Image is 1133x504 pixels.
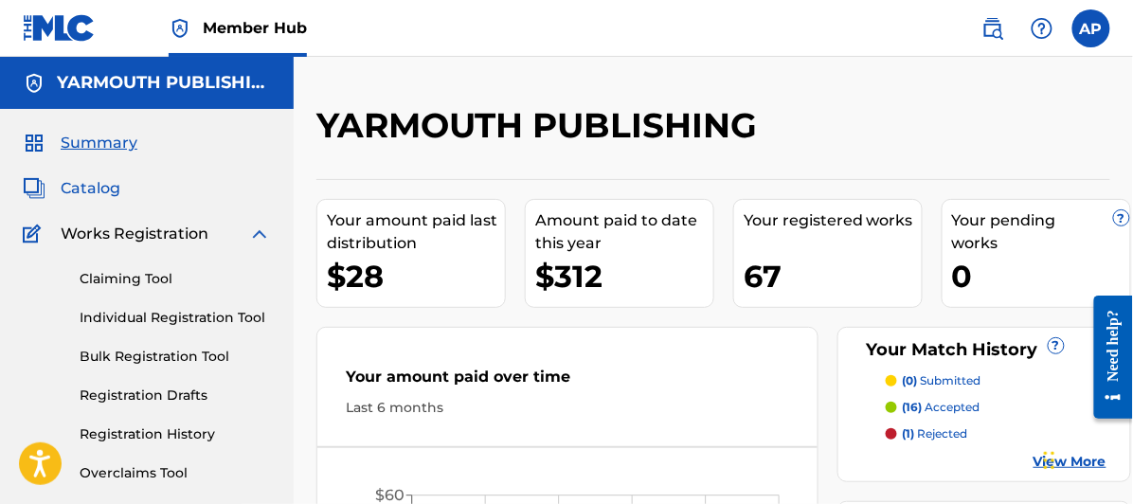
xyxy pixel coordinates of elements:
a: Overclaims Tool [80,463,271,483]
span: Works Registration [61,223,208,245]
span: Member Hub [203,17,307,39]
img: search [981,17,1004,40]
img: Accounts [23,72,45,95]
img: MLC Logo [23,14,96,42]
p: accepted [903,399,980,416]
a: (0) submitted [886,372,1106,389]
span: (0) [903,373,918,387]
div: $28 [327,255,505,297]
div: Last 6 months [346,398,789,418]
h2: YARMOUTH PUBLISHING [316,104,766,147]
a: View More [1034,452,1106,472]
a: Public Search [974,9,1012,47]
a: Registration Drafts [80,386,271,405]
span: Catalog [61,177,120,200]
div: Your amount paid over time [346,366,789,398]
a: (16) accepted [886,399,1106,416]
img: help [1031,17,1053,40]
img: Works Registration [23,223,47,245]
h5: YARMOUTH PUBLISHING [57,72,271,94]
span: (16) [903,400,923,414]
div: Drag [1044,432,1055,489]
div: $312 [535,255,713,297]
a: Bulk Registration Tool [80,347,271,367]
a: (1) rejected [886,425,1106,442]
div: Help [1023,9,1061,47]
a: Claiming Tool [80,269,271,289]
p: submitted [903,372,981,389]
a: Registration History [80,424,271,444]
div: Amount paid to date this year [535,209,713,255]
img: Catalog [23,177,45,200]
p: rejected [903,425,968,442]
div: Your amount paid last distribution [327,209,505,255]
div: 67 [744,255,922,297]
img: Top Rightsholder [169,17,191,40]
a: CatalogCatalog [23,177,120,200]
div: Your pending works [952,209,1130,255]
span: ? [1114,210,1129,225]
div: User Menu [1072,9,1110,47]
div: 0 [952,255,1130,297]
a: SummarySummary [23,132,137,154]
div: Your Match History [862,337,1106,363]
span: ? [1049,338,1064,353]
img: Summary [23,132,45,154]
span: Summary [61,132,137,154]
iframe: Resource Center [1080,280,1133,433]
span: (1) [903,426,915,441]
a: Individual Registration Tool [80,308,271,328]
div: Your registered works [744,209,922,232]
img: expand [248,223,271,245]
iframe: Chat Widget [1038,413,1133,504]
